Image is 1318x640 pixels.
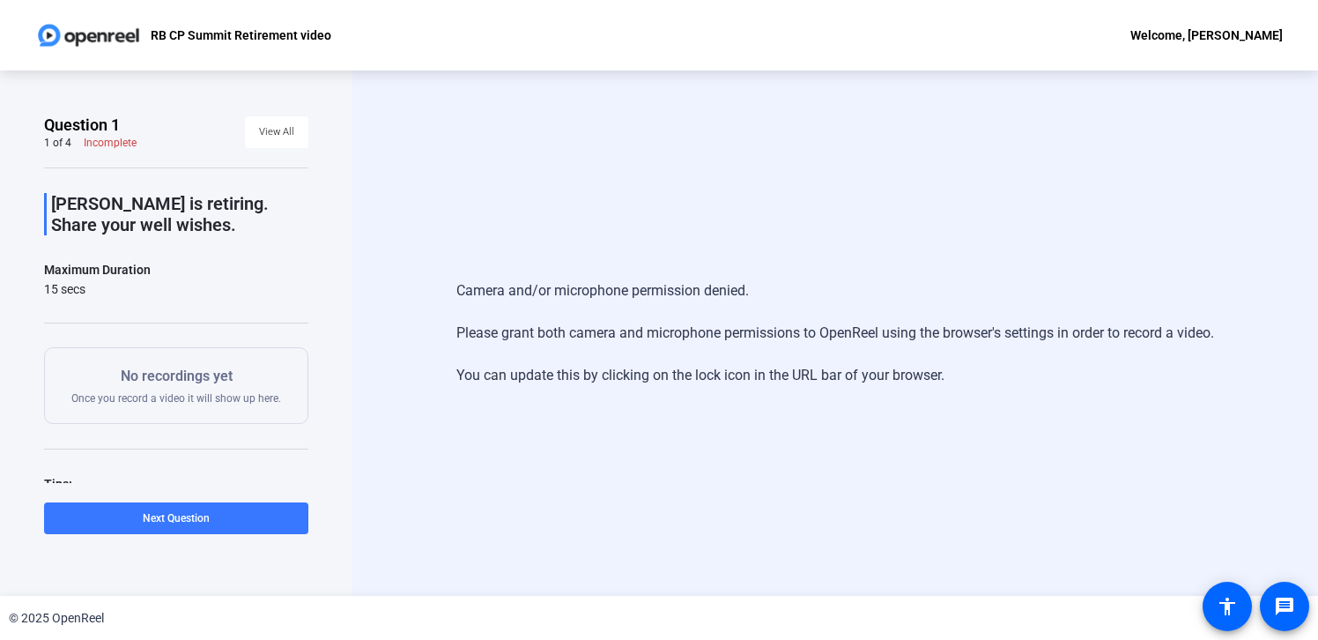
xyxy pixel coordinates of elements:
[35,18,142,53] img: OpenReel logo
[259,119,294,145] span: View All
[143,512,210,525] span: Next Question
[456,263,1214,404] div: Camera and/or microphone permission denied. Please grant both camera and microphone permissions t...
[1130,25,1283,46] div: Welcome, [PERSON_NAME]
[44,280,151,298] div: 15 secs
[151,25,331,46] p: RB CP Summit Retirement video
[1217,596,1238,617] mat-icon: accessibility
[44,502,308,534] button: Next Question
[44,115,120,136] span: Question 1
[71,366,281,387] p: No recordings yet
[71,366,281,406] div: Once you record a video it will show up here.
[245,116,308,148] button: View All
[1274,596,1295,617] mat-icon: message
[9,609,104,628] div: © 2025 OpenReel
[44,473,308,495] div: Tips:
[44,136,71,150] div: 1 of 4
[51,193,308,235] p: [PERSON_NAME] is retiring. Share your well wishes.
[44,259,151,280] div: Maximum Duration
[84,136,137,150] div: Incomplete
